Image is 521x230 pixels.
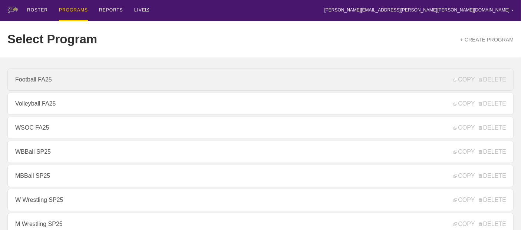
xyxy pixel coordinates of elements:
a: WSOC FA25 [7,117,514,139]
span: COPY [454,100,475,107]
img: logo [7,7,18,13]
span: DELETE [479,76,506,83]
a: W Wrestling SP25 [7,189,514,211]
a: + CREATE PROGRAM [460,37,514,43]
span: DELETE [479,100,506,107]
span: COPY [454,124,475,131]
a: Football FA25 [7,69,514,91]
a: Volleyball FA25 [7,93,514,115]
iframe: Chat Widget [388,144,521,230]
span: DELETE [479,124,506,131]
a: MBBall SP25 [7,165,514,187]
a: WBBall SP25 [7,141,514,163]
span: COPY [454,76,475,83]
div: ▼ [511,8,514,13]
